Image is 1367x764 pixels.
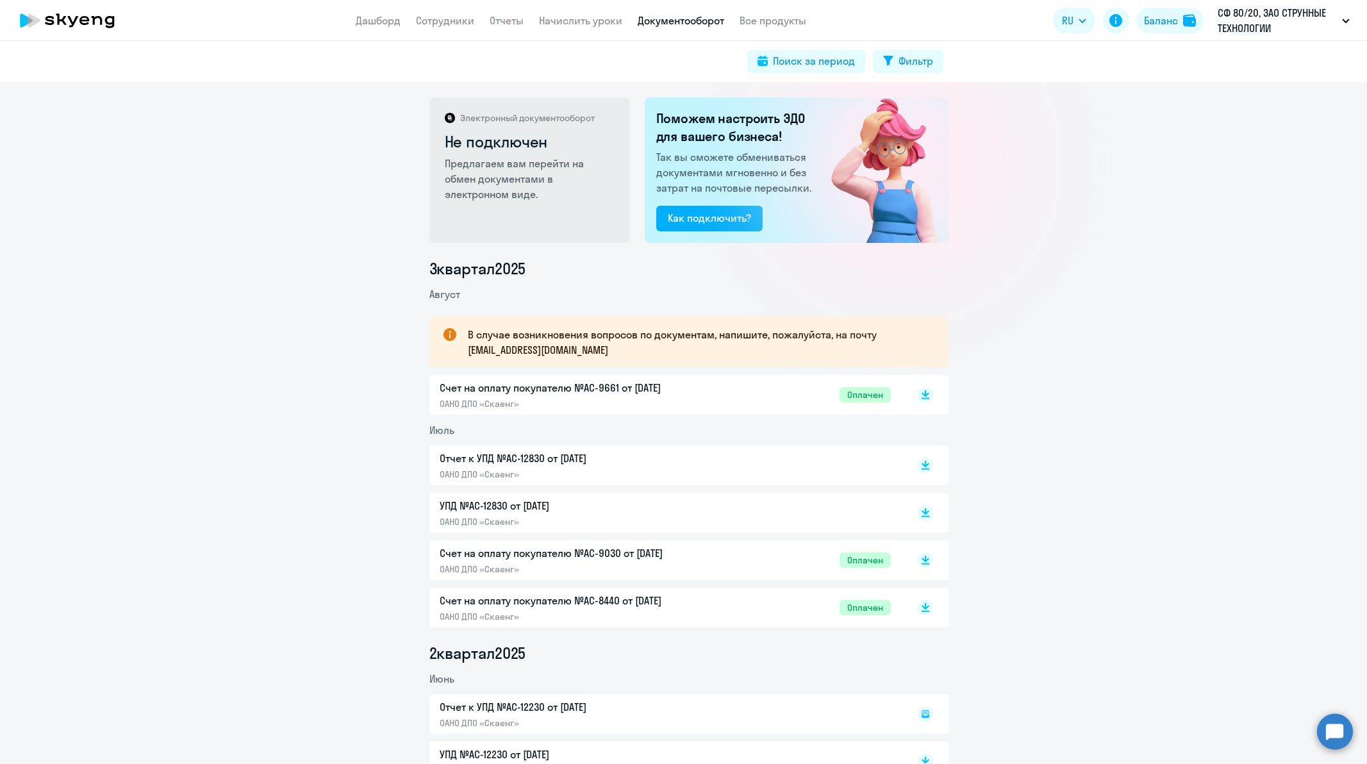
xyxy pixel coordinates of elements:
[429,288,460,301] span: Август
[440,380,891,410] a: Счет на оплату покупателю №AC-9661 от [DATE]ОАНО ДПО «Скаенг»Оплачен
[440,469,709,480] p: ОАНО ДПО «Скаенг»
[440,545,891,575] a: Счет на оплату покупателю №AC-9030 от [DATE]ОАНО ДПО «Скаенг»Оплачен
[490,14,524,27] a: Отчеты
[429,424,454,436] span: Июль
[429,643,949,663] li: 2 квартал 2025
[429,672,454,685] span: Июнь
[840,552,891,568] span: Оплачен
[773,53,855,69] div: Поиск за период
[1136,8,1204,33] button: Балансbalance
[539,14,622,27] a: Начислить уроки
[804,97,949,243] img: not_connected
[899,53,933,69] div: Фильтр
[445,156,616,202] p: Предлагаем вам перейти на обмен документами в электронном виде.
[656,149,815,195] p: Так вы сможете обмениваться документами мгновенно и без затрат на почтовые пересылки.
[440,451,891,480] a: Отчет к УПД №AC-12830 от [DATE]ОАНО ДПО «Скаенг»
[1183,14,1196,27] img: balance
[668,210,751,226] div: Как подключить?
[440,498,709,513] p: УПД №AC-12830 от [DATE]
[416,14,474,27] a: Сотрудники
[440,498,891,527] a: УПД №AC-12830 от [DATE]ОАНО ДПО «Скаенг»
[440,398,709,410] p: ОАНО ДПО «Скаенг»
[638,14,724,27] a: Документооборот
[747,50,865,73] button: Поиск за период
[440,516,709,527] p: ОАНО ДПО «Скаенг»
[873,50,943,73] button: Фильтр
[440,593,709,608] p: Счет на оплату покупателю №AC-8440 от [DATE]
[440,380,709,395] p: Счет на оплату покупателю №AC-9661 от [DATE]
[460,112,595,124] p: Электронный документооборот
[440,747,709,762] p: УПД №AC-12230 от [DATE]
[840,600,891,615] span: Оплачен
[429,258,949,279] li: 3 квартал 2025
[468,327,925,358] p: В случае возникновения вопросов по документам, напишите, пожалуйста, на почту [EMAIL_ADDRESS][DOM...
[440,545,709,561] p: Счет на оплату покупателю №AC-9030 от [DATE]
[740,14,806,27] a: Все продукты
[1211,5,1356,36] button: СФ 80/20, ЗАО СТРУННЫЕ ТЕХНОЛОГИИ
[440,611,709,622] p: ОАНО ДПО «Скаенг»
[445,131,616,152] h2: Не подключен
[656,206,763,231] button: Как подключить?
[1144,13,1178,28] div: Баланс
[356,14,401,27] a: Дашборд
[440,593,891,622] a: Счет на оплату покупателю №AC-8440 от [DATE]ОАНО ДПО «Скаенг»Оплачен
[440,451,709,466] p: Отчет к УПД №AC-12830 от [DATE]
[840,387,891,403] span: Оплачен
[1053,8,1095,33] button: RU
[1062,13,1073,28] span: RU
[440,563,709,575] p: ОАНО ДПО «Скаенг»
[656,110,815,145] h2: Поможем настроить ЭДО для вашего бизнеса!
[1218,5,1337,36] p: СФ 80/20, ЗАО СТРУННЫЕ ТЕХНОЛОГИИ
